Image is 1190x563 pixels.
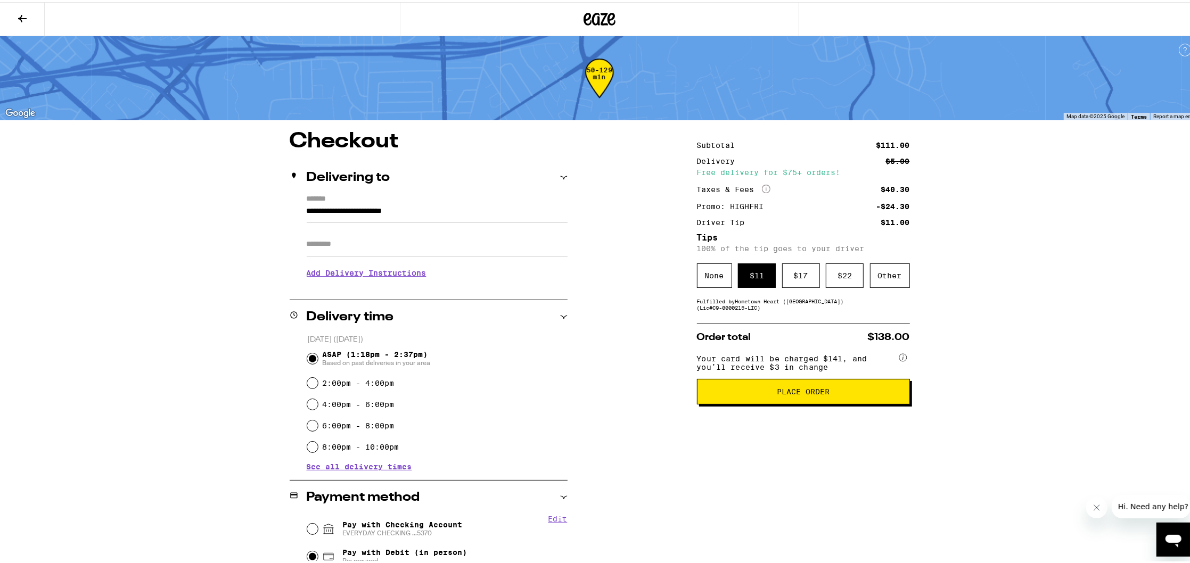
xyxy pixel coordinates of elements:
[697,296,910,309] div: Fulfilled by Hometown Heart ([GEOGRAPHIC_DATA]) (Lic# C9-0000215-LIC )
[886,155,910,163] div: $5.00
[697,231,910,240] h5: Tips
[3,104,38,118] img: Google
[322,348,430,365] span: ASAP (1:18pm - 2:37pm)
[697,349,897,369] span: Your card will be charged $141, and you’ll receive $3 in change
[322,357,430,365] span: Based on past deliveries in your area
[307,283,568,292] p: We'll contact you at [PHONE_NUMBER] when we arrive
[1066,111,1125,117] span: Map data ©2025 Google
[342,546,467,554] span: Pay with Debit (in person)
[307,489,420,502] h2: Payment method
[697,330,751,340] span: Order total
[1131,111,1147,118] a: Terms
[876,201,910,208] div: -$24.30
[868,330,910,340] span: $138.00
[697,155,743,163] div: Delivery
[307,461,412,468] button: See all delivery times
[290,129,568,150] h1: Checkout
[697,217,752,224] div: Driver Tip
[870,261,910,286] div: Other
[782,261,820,286] div: $ 17
[697,167,910,174] div: Free delivery for $75+ orders!
[322,377,394,385] label: 2:00pm - 4:00pm
[697,242,910,251] p: 100% of the tip goes to your driver
[697,183,770,192] div: Taxes & Fees
[307,309,394,321] h2: Delivery time
[697,261,732,286] div: None
[697,377,910,402] button: Place Order
[548,512,568,521] button: Edit
[697,201,772,208] div: Promo: HIGHFRI
[322,398,394,407] label: 4:00pm - 6:00pm
[585,64,614,104] div: 50-129 min
[342,527,462,535] span: EVERYDAY CHECKING ...5370
[307,333,568,343] p: [DATE] ([DATE])
[3,104,38,118] a: Open this area in Google Maps (opens a new window)
[307,169,390,182] h2: Delivering to
[342,554,467,563] span: Pin required
[777,386,830,393] span: Place Order
[322,441,399,449] label: 8:00pm - 10:00pm
[322,419,394,428] label: 6:00pm - 8:00pm
[881,184,910,191] div: $40.30
[826,261,864,286] div: $ 22
[342,518,462,535] span: Pay with Checking Account
[1086,495,1107,516] iframe: Close message
[307,259,568,283] h3: Add Delivery Instructions
[738,261,776,286] div: $ 11
[876,139,910,147] div: $111.00
[697,139,743,147] div: Subtotal
[881,217,910,224] div: $11.00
